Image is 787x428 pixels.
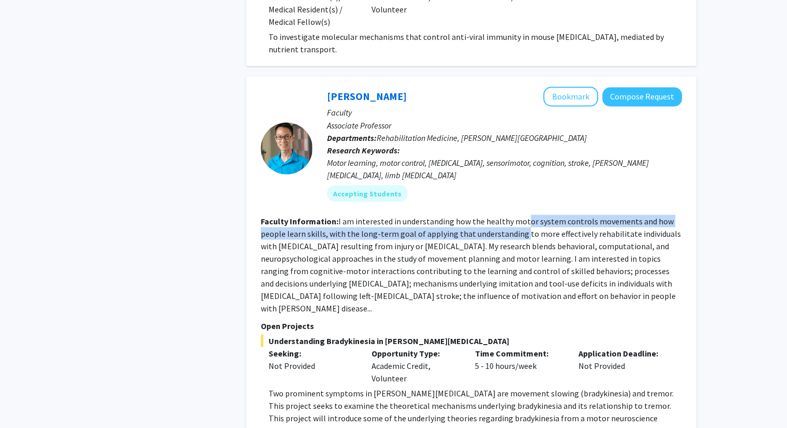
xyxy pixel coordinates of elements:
[467,347,571,384] div: 5 - 10 hours/week
[261,334,682,347] span: Understanding Bradykinesia in [PERSON_NAME][MEDICAL_DATA]
[261,319,682,332] p: Open Projects
[269,359,357,372] div: Not Provided
[261,216,338,226] b: Faculty Information:
[327,119,682,131] p: Associate Professor
[578,347,666,359] p: Application Deadline:
[269,31,682,55] p: To investigate molecular mechanisms that control anti-viral immunity in mouse [MEDICAL_DATA], med...
[377,132,587,142] span: Rehabilitation Medicine, [PERSON_NAME][GEOGRAPHIC_DATA]
[372,347,459,359] p: Opportunity Type:
[364,347,467,384] div: Academic Credit, Volunteer
[543,87,598,106] button: Add Aaron Wong to Bookmarks
[327,106,682,119] p: Faculty
[327,132,377,142] b: Departments:
[327,90,407,103] a: [PERSON_NAME]
[475,347,563,359] p: Time Commitment:
[8,381,44,420] iframe: Chat
[602,87,682,106] button: Compose Request to Aaron Wong
[327,156,682,181] div: Motor learning, motor control, [MEDICAL_DATA], sensorimotor, cognition, stroke, [PERSON_NAME][MED...
[327,145,400,155] b: Research Keywords:
[261,216,681,313] fg-read-more: I am interested in understanding how the healthy motor system controls movements and how people l...
[571,347,674,384] div: Not Provided
[327,185,408,202] mat-chip: Accepting Students
[269,347,357,359] p: Seeking:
